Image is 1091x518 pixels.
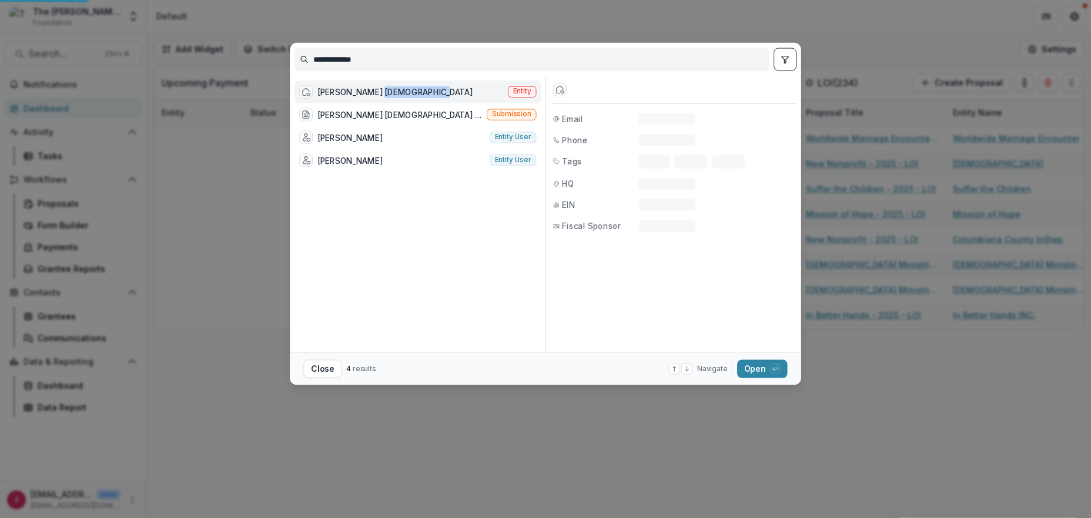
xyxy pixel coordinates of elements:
[495,156,531,164] span: Entity user
[697,364,727,374] span: Navigate
[317,109,482,120] div: [PERSON_NAME] [DEMOGRAPHIC_DATA] - 2024 - Application
[304,359,342,378] button: Close
[317,132,383,143] div: [PERSON_NAME]
[353,364,376,373] span: results
[562,199,575,211] span: EIN
[346,364,351,373] span: 4
[317,86,473,97] div: [PERSON_NAME] [DEMOGRAPHIC_DATA]
[562,113,583,125] span: Email
[495,133,531,141] span: Entity user
[317,154,383,166] div: [PERSON_NAME]
[562,134,588,146] span: Phone
[562,178,574,190] span: HQ
[492,110,531,119] span: Submission
[513,88,531,96] span: Entity
[562,220,621,232] span: Fiscal Sponsor
[737,359,787,378] button: Open
[562,155,582,167] span: Tags
[774,48,797,71] button: toggle filters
